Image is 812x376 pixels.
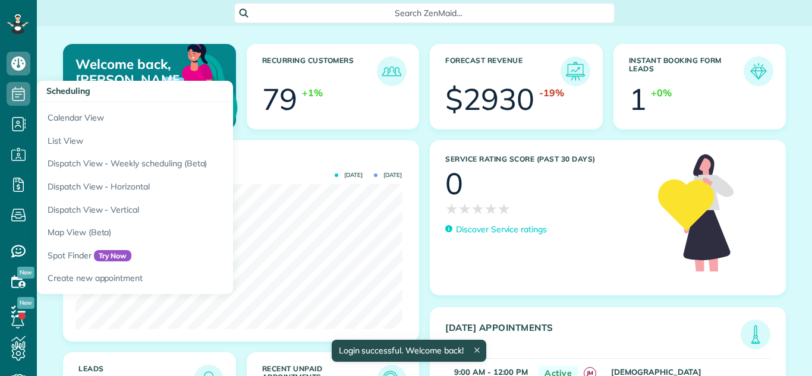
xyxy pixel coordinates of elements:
span: ★ [458,198,471,219]
div: 1 [629,84,647,114]
div: +1% [302,86,323,100]
h3: Forecast Revenue [445,56,561,86]
span: ★ [445,198,458,219]
a: Dispatch View - Horizontal [37,175,334,198]
span: Try Now [94,250,132,262]
span: New [17,267,34,279]
a: Dispatch View - Vertical [37,198,334,222]
h3: Recurring Customers [262,56,377,86]
a: Map View (Beta) [37,221,334,244]
img: icon_forecast_revenue-8c13a41c7ed35a8dcfafea3cbb826a0462acb37728057bba2d056411b612bbbe.png [564,59,587,83]
a: List View [37,129,334,153]
div: 79 [262,84,298,114]
img: dashboard_welcome-42a62b7d889689a78055ac9021e634bf52bae3f8056760290aed330b23ab8690.png [125,30,240,146]
div: -19% [539,86,564,100]
div: Login successful. Welcome back! [331,340,486,362]
h3: Service Rating score (past 30 days) [445,155,646,163]
img: icon_todays_appointments-901f7ab196bb0bea1936b74009e4eb5ffbc2d2711fa7634e0d609ed5ef32b18b.png [744,323,767,346]
p: Discover Service ratings [456,223,547,236]
div: $2930 [445,84,534,114]
a: Spot FinderTry Now [37,244,334,267]
img: icon_recurring_customers-cf858462ba22bcd05b5a5880d41d6543d210077de5bb9ebc9590e49fd87d84ed.png [380,59,404,83]
h3: Actual Revenue this month [78,156,407,166]
h3: [DATE] Appointments [445,323,741,349]
div: 0 [445,169,463,198]
span: [DATE] [335,172,363,178]
img: icon_form_leads-04211a6a04a5b2264e4ee56bc0799ec3eb69b7e499cbb523a139df1d13a81ae0.png [747,59,770,83]
span: Scheduling [46,86,90,96]
div: +0% [651,86,672,100]
a: Calendar View [37,102,334,129]
span: ★ [498,198,511,219]
span: [DATE] [374,172,402,178]
a: Discover Service ratings [445,223,547,236]
span: ★ [484,198,498,219]
h3: Instant Booking Form Leads [629,56,744,86]
span: New [17,297,34,309]
p: Welcome back, [PERSON_NAME]! [75,56,179,88]
a: Create new appointment [37,267,334,294]
span: ★ [471,198,484,219]
a: Dispatch View - Weekly scheduling (Beta) [37,152,334,175]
